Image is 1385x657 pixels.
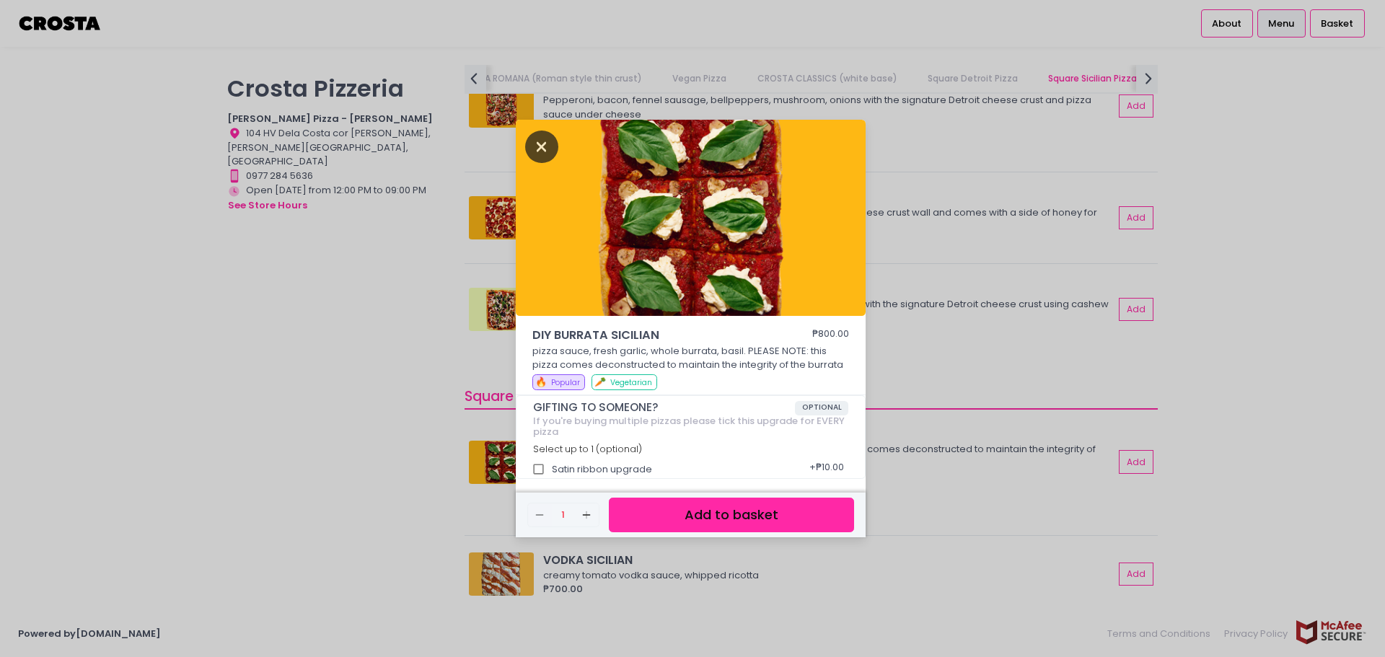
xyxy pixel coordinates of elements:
span: Vegetarian [610,377,652,388]
div: If you're buying multiple pizzas please tick this upgrade for EVERY pizza [533,415,849,438]
div: ₱800.00 [812,327,849,344]
button: Add to basket [609,498,854,533]
span: Popular [551,377,580,388]
span: GIFTING TO SOMEONE? [533,401,795,414]
span: DIY BURRATA SICILIAN [532,327,770,344]
button: Close [525,138,558,153]
span: OPTIONAL [795,401,849,415]
div: + ₱10.00 [804,456,848,483]
span: 🥕 [594,375,606,389]
span: 🔥 [535,375,547,389]
span: Select up to 1 (optional) [533,443,642,455]
p: pizza sauce, fresh garlic, whole burrata, basil. PLEASE NOTE: this pizza comes deconstructed to m... [532,344,850,372]
img: DIY BURRATA SICILIAN [516,120,866,316]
